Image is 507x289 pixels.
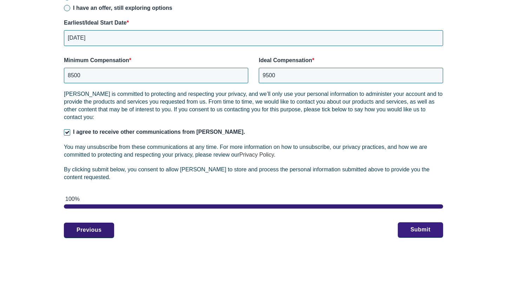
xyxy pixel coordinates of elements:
[64,223,114,237] button: Previous
[73,5,172,11] span: I have an offer, still exploring options
[259,68,443,83] input: Monthly in USD
[64,57,129,63] span: Minimum Compensation
[64,166,443,181] p: By clicking submit below, you consent to allow [PERSON_NAME] to store and process the personal in...
[73,129,245,135] span: I agree to receive other communications from [PERSON_NAME].
[64,5,70,11] input: I have an offer, still exploring options
[64,30,443,46] input: MM - DD - YYYY
[65,195,443,203] div: 100%
[398,222,443,237] button: Submit
[64,143,443,159] p: You may unsubscribe from these communications at any time. For more information on how to unsubsc...
[64,20,127,26] span: Earliest/Ideal Start Date
[64,129,70,136] input: I agree to receive other communications from [PERSON_NAME].
[259,57,312,63] span: Ideal Compensation
[64,90,443,121] p: [PERSON_NAME] is committed to protecting and respecting your privacy, and we’ll only use your per...
[64,68,248,83] input: Monthly in USD
[64,204,443,209] div: page 2 of 2
[239,152,274,158] a: Privacy Policy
